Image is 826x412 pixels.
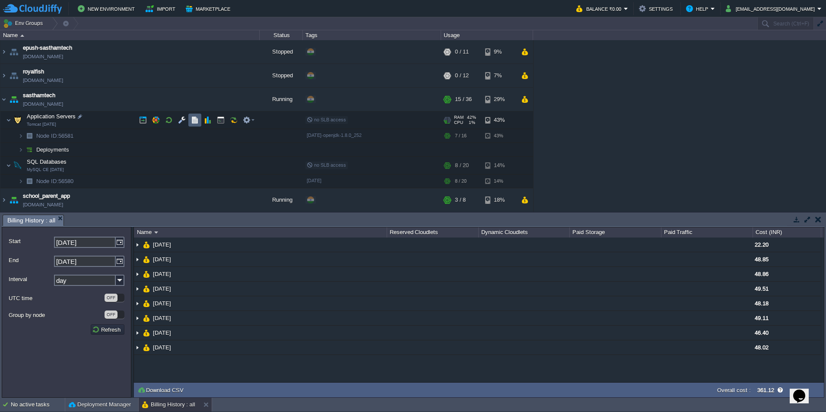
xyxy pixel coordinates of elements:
label: Interval [9,275,53,284]
img: AMDAwAAAACH5BAEAAAAALAAAAAABAAEAAAICRAEAOw== [143,282,150,296]
span: Billing History : all [7,215,55,226]
img: AMDAwAAAACH5BAEAAAAALAAAAAABAAEAAAICRAEAOw== [8,40,20,63]
a: [DOMAIN_NAME] [23,200,63,209]
img: AMDAwAAAACH5BAEAAAAALAAAAAABAAEAAAICRAEAOw== [134,282,141,296]
label: End [9,256,53,265]
button: Download CSV [137,386,186,394]
a: [DOMAIN_NAME] [23,100,63,108]
img: AMDAwAAAACH5BAEAAAAALAAAAAABAAEAAAICRAEAOw== [134,326,141,340]
div: Name [1,30,259,40]
a: [DOMAIN_NAME] [23,76,63,85]
div: 3 / 8 [455,188,466,212]
span: no SLB access [307,117,346,122]
img: AMDAwAAAACH5BAEAAAAALAAAAAABAAEAAAICRAEAOw== [134,296,141,311]
img: AMDAwAAAACH5BAEAAAAALAAAAAABAAEAAAICRAEAOw== [8,188,20,212]
div: Status [260,30,302,40]
div: No active tasks [11,398,65,412]
div: Name [135,227,387,238]
a: [DOMAIN_NAME] [23,52,63,61]
div: 0 / 12 [455,64,469,87]
button: Deployment Manager [69,400,131,409]
img: AMDAwAAAACH5BAEAAAAALAAAAAABAAEAAAICRAEAOw== [18,143,23,156]
div: OFF [105,294,118,302]
a: Node ID:56580 [35,177,75,185]
label: Start [9,237,53,246]
div: 8 / 20 [455,174,467,188]
img: AMDAwAAAACH5BAEAAAAALAAAAAABAAEAAAICRAEAOw== [8,64,20,87]
button: Settings [639,3,675,14]
img: AMDAwAAAACH5BAEAAAAALAAAAAABAAEAAAICRAEAOw== [143,311,150,325]
span: 46.40 [755,330,769,336]
label: 361.12 [757,387,774,393]
span: 49.51 [755,285,769,292]
a: royalfish [23,67,44,76]
img: AMDAwAAAACH5BAEAAAAALAAAAAABAAEAAAICRAEAOw== [143,296,150,311]
div: Paid Traffic [662,227,753,238]
a: Application ServersTomcat [DATE] [26,113,77,120]
img: AMDAwAAAACH5BAEAAAAALAAAAAABAAEAAAICRAEAOw== [143,238,150,252]
span: no SLB access [307,162,346,168]
div: 14% [485,174,513,188]
img: AMDAwAAAACH5BAEAAAAALAAAAAABAAEAAAICRAEAOw== [8,88,20,111]
div: 7% [485,64,513,87]
div: Stopped [260,64,303,87]
label: Group by node [9,311,104,320]
button: Help [686,3,711,14]
span: RAM [454,115,464,120]
img: AMDAwAAAACH5BAEAAAAALAAAAAABAAEAAAICRAEAOw== [23,129,35,143]
div: 0 / 11 [455,40,469,63]
img: AMDAwAAAACH5BAEAAAAALAAAAAABAAEAAAICRAEAOw== [20,35,24,37]
button: [EMAIL_ADDRESS][DOMAIN_NAME] [726,3,817,14]
img: AMDAwAAAACH5BAEAAAAALAAAAAABAAEAAAICRAEAOw== [134,252,141,266]
a: school_parent_app [23,192,70,200]
span: SQL Databases [26,158,68,165]
img: AMDAwAAAACH5BAEAAAAALAAAAAABAAEAAAICRAEAOw== [12,111,24,129]
span: [DATE] [307,178,321,183]
span: 1% [467,120,475,125]
div: Cost (INR) [753,227,821,238]
a: [DATE] [152,285,172,292]
div: 9% [485,40,513,63]
span: [DATE] [152,256,172,263]
span: 42% [467,115,476,120]
img: AMDAwAAAACH5BAEAAAAALAAAAAABAAEAAAICRAEAOw== [143,267,150,281]
span: [DATE]-openjdk-1.8.0_252 [307,133,362,138]
img: AMDAwAAAACH5BAEAAAAALAAAAAABAAEAAAICRAEAOw== [6,157,11,174]
span: 56581 [35,132,75,139]
span: [DATE] [152,329,172,336]
a: [DATE] [152,300,172,307]
div: 18% [485,188,513,212]
img: AMDAwAAAACH5BAEAAAAALAAAAAABAAEAAAICRAEAOw== [0,64,7,87]
img: AMDAwAAAACH5BAEAAAAALAAAAAABAAEAAAICRAEAOw== [18,174,23,188]
img: AMDAwAAAACH5BAEAAAAALAAAAAABAAEAAAICRAEAOw== [143,340,150,355]
span: 48.18 [755,300,769,307]
div: Tags [303,30,441,40]
span: CPU [454,120,463,125]
a: Deployments [35,146,70,153]
button: New Environment [78,3,137,14]
img: AMDAwAAAACH5BAEAAAAALAAAAAABAAEAAAICRAEAOw== [23,174,35,188]
a: epush-sasthamtech [23,44,72,52]
div: 14% [485,157,513,174]
img: AMDAwAAAACH5BAEAAAAALAAAAAABAAEAAAICRAEAOw== [12,157,24,174]
button: Billing History : all [142,400,195,409]
div: OFF [105,311,118,319]
span: [DATE] [152,270,172,278]
div: Running [260,88,303,111]
button: Marketplace [186,3,233,14]
div: Running [260,188,303,212]
img: AMDAwAAAACH5BAEAAAAALAAAAAABAAEAAAICRAEAOw== [154,231,158,234]
img: AMDAwAAAACH5BAEAAAAALAAAAAABAAEAAAICRAEAOw== [134,238,141,252]
img: AMDAwAAAACH5BAEAAAAALAAAAAABAAEAAAICRAEAOw== [0,40,7,63]
img: AMDAwAAAACH5BAEAAAAALAAAAAABAAEAAAICRAEAOw== [23,143,35,156]
img: AMDAwAAAACH5BAEAAAAALAAAAAABAAEAAAICRAEAOw== [134,340,141,355]
label: UTC time [9,294,104,303]
span: 48.86 [755,271,769,277]
a: [DATE] [152,344,172,351]
div: Reserved Cloudlets [388,227,478,238]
